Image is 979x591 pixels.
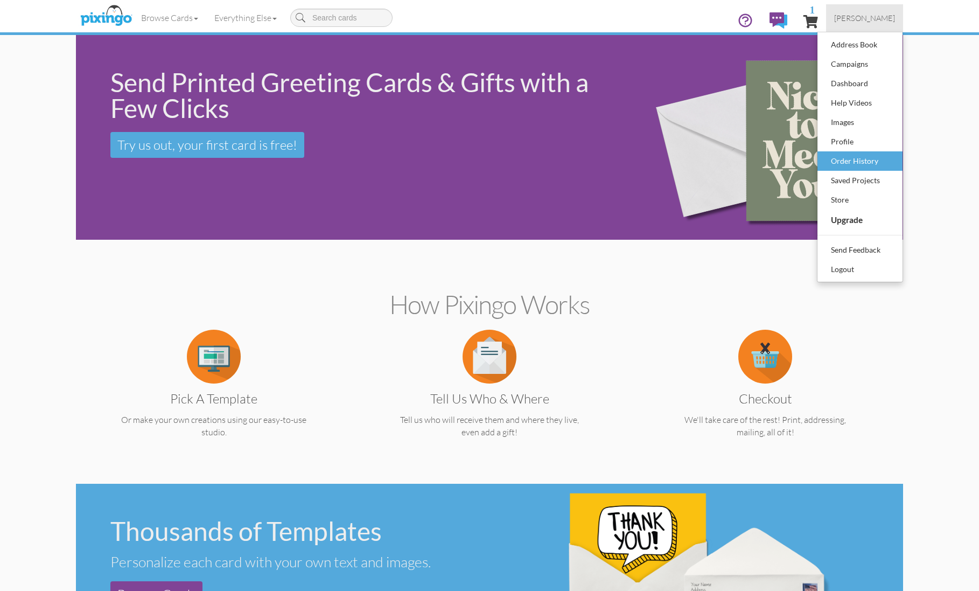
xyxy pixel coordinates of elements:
h3: Tell us Who & Where [381,392,598,406]
img: item.alt [463,330,516,384]
a: Checkout We'll take care of the rest! Print, addressing, mailing, all of it! [648,350,882,439]
div: Campaigns [828,56,892,72]
a: Upgrade [817,210,903,230]
div: Order History [828,153,892,169]
input: Search cards [290,9,393,27]
a: Help Videos [817,93,903,113]
a: Tell us Who & Where Tell us who will receive them and where they live, even add a gift! [373,350,606,439]
div: Dashboard [828,75,892,92]
a: Dashboard [817,74,903,93]
img: item.alt [738,330,792,384]
div: Help Videos [828,95,892,111]
a: Saved Projects [817,171,903,190]
span: [PERSON_NAME] [834,13,895,23]
h2: How Pixingo works [95,290,884,319]
a: Everything Else [206,4,285,31]
div: Upgrade [828,211,892,228]
p: We'll take care of the rest! Print, addressing, mailing, all of it! [648,414,882,439]
a: Pick a Template Or make your own creations using our easy-to-use studio. [97,350,331,439]
p: Or make your own creations using our easy-to-use studio. [97,414,331,439]
span: Try us out, your first card is free! [117,137,297,153]
img: 15b0954d-2d2f-43ee-8fdb-3167eb028af9.png [636,20,896,255]
h3: Checkout [656,392,874,406]
div: Images [828,114,892,130]
a: Campaigns [817,54,903,74]
div: Send Printed Greeting Cards & Gifts with a Few Clicks [110,69,619,121]
a: Send Feedback [817,240,903,260]
img: item.alt [187,330,241,384]
h3: Pick a Template [105,392,323,406]
div: Address Book [828,37,892,53]
img: comments.svg [770,12,787,29]
p: Tell us who will receive them and where they live, even add a gift! [373,414,606,439]
a: Images [817,113,903,132]
a: Order History [817,151,903,171]
a: Logout [817,260,903,279]
a: Try us out, your first card is free! [110,132,304,158]
img: pixingo logo [78,3,135,30]
a: 1 [803,4,818,37]
div: Send Feedback [828,242,892,258]
div: Thousands of Templates [110,518,481,544]
a: Profile [817,132,903,151]
div: Store [828,192,892,208]
a: [PERSON_NAME] [826,4,903,32]
a: Browse Cards [133,4,206,31]
a: Store [817,190,903,210]
a: Address Book [817,35,903,54]
span: 1 [809,4,815,15]
div: Profile [828,134,892,150]
div: Personalize each card with your own text and images. [110,553,481,571]
div: Logout [828,261,892,277]
div: Saved Projects [828,172,892,189]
